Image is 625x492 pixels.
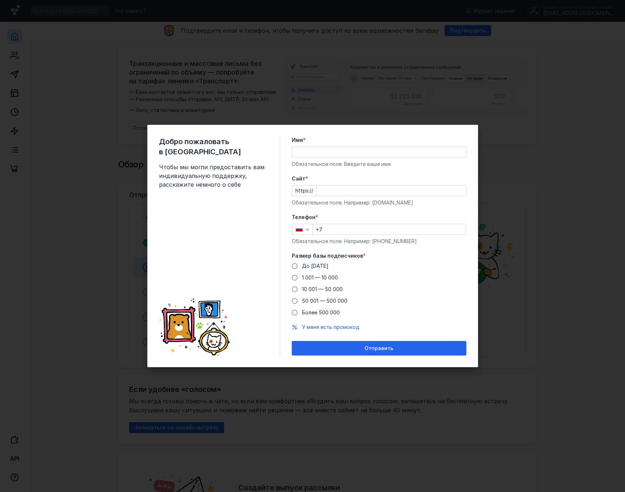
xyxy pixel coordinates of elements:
button: У меня есть промокод [302,324,359,331]
span: Отправить [365,345,393,352]
span: 50 001 — 500 000 [302,298,347,304]
span: 10 001 — 50 000 [302,286,343,292]
div: Обязательное поле. Например: [PHONE_NUMBER] [292,238,466,245]
div: Обязательное поле. Введите ваше имя [292,160,466,168]
span: Чтобы мы могли предоставить вам индивидуальную поддержку, расскажите немного о себе [159,163,268,189]
span: У меня есть промокод [302,324,359,330]
span: Имя [292,136,303,144]
span: 1 001 — 10 000 [302,274,338,281]
div: Обязательное поле. Например: [DOMAIN_NAME] [292,199,466,206]
span: Телефон [292,214,315,221]
span: Cайт [292,175,306,182]
button: Отправить [292,341,466,356]
span: Размер базы подписчиков [292,252,363,259]
span: До [DATE] [302,263,329,269]
span: Добро пожаловать в [GEOGRAPHIC_DATA] [159,136,268,157]
span: Более 500 000 [302,309,340,316]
